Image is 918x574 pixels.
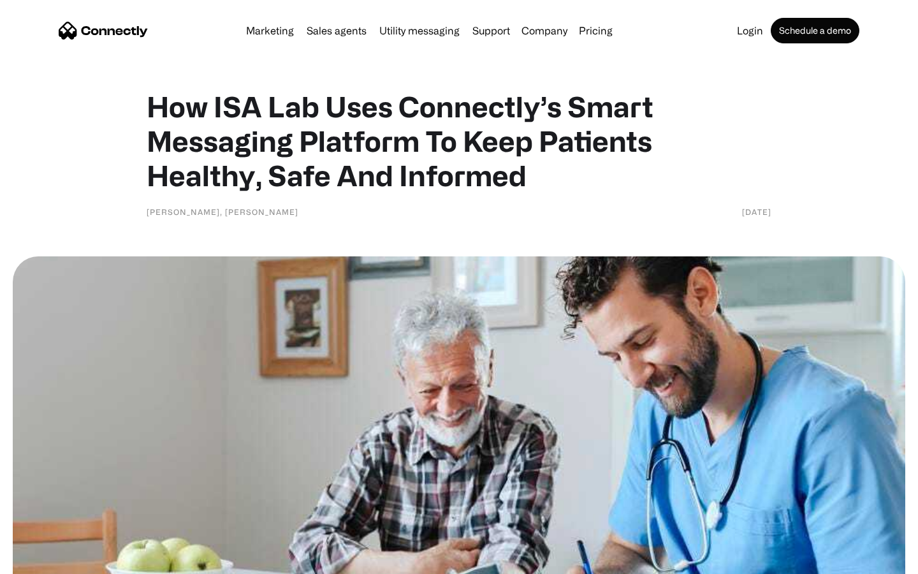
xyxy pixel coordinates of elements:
[467,26,515,36] a: Support
[25,552,76,570] ul: Language list
[302,26,372,36] a: Sales agents
[241,26,299,36] a: Marketing
[147,89,771,193] h1: How ISA Lab Uses Connectly’s Smart Messaging Platform To Keep Patients Healthy, Safe And Informed
[771,18,859,43] a: Schedule a demo
[742,205,771,218] div: [DATE]
[574,26,618,36] a: Pricing
[13,552,76,570] aside: Language selected: English
[147,205,298,218] div: [PERSON_NAME], [PERSON_NAME]
[374,26,465,36] a: Utility messaging
[521,22,567,40] div: Company
[732,26,768,36] a: Login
